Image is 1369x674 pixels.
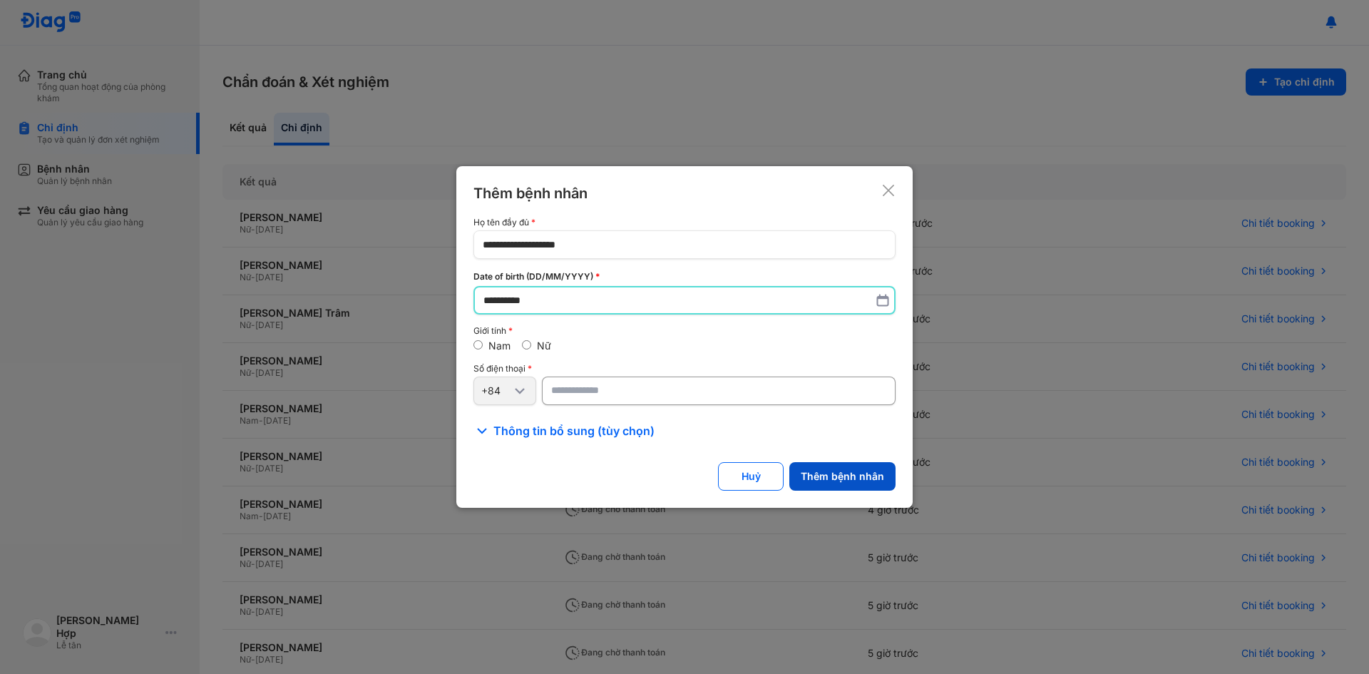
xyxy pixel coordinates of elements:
div: Thêm bệnh nhân [473,183,588,203]
div: Số điện thoại [473,364,896,374]
div: Họ tên đầy đủ [473,218,896,228]
label: Nữ [537,339,551,352]
span: Thông tin bổ sung (tùy chọn) [493,422,655,439]
label: Nam [488,339,511,352]
div: Giới tính [473,326,896,336]
button: Huỷ [718,462,784,491]
div: Date of birth (DD/MM/YYYY) [473,270,896,283]
button: Thêm bệnh nhân [789,462,896,491]
div: +84 [481,384,511,397]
